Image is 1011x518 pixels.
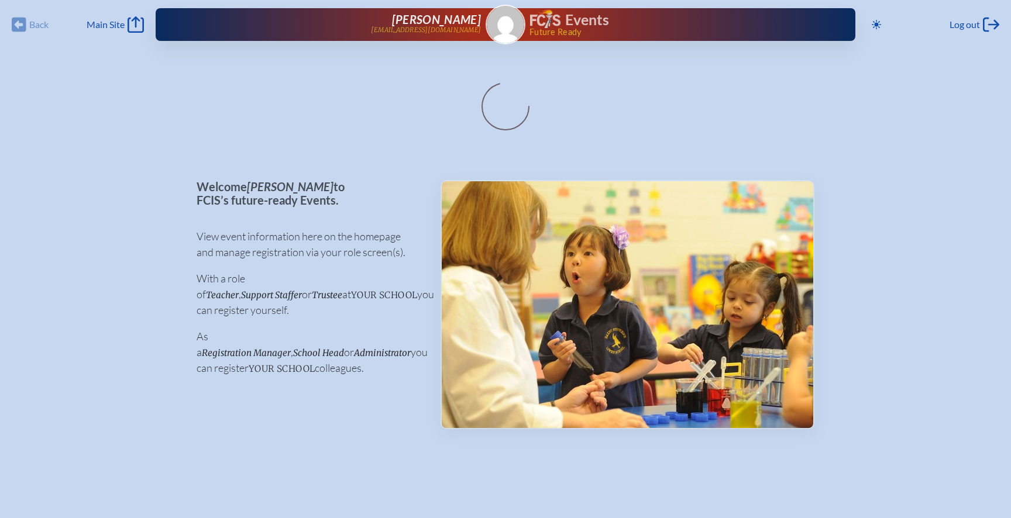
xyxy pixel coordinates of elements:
p: View event information here on the homepage and manage registration via your role screen(s). [197,229,422,260]
span: Registration Manager [202,347,291,358]
img: Events [442,181,813,428]
span: Future Ready [529,28,818,36]
span: Administrator [354,347,411,358]
span: Trustee [312,289,342,301]
div: FCIS Events — Future ready [530,9,818,36]
span: Log out [950,19,980,30]
p: With a role of , or at you can register yourself. [197,271,422,318]
span: your school [351,289,417,301]
a: Gravatar [486,5,525,44]
img: Gravatar [487,6,524,43]
span: Main Site [87,19,125,30]
span: [PERSON_NAME] [247,179,333,194]
p: As a , or you can register colleagues. [197,329,422,376]
span: School Head [293,347,344,358]
span: Support Staffer [241,289,302,301]
a: [PERSON_NAME][EMAIL_ADDRESS][DOMAIN_NAME] [193,13,481,36]
span: your school [249,363,315,374]
span: Teacher [206,289,239,301]
a: Main Site [87,16,144,33]
p: Welcome to FCIS’s future-ready Events. [197,180,422,206]
span: [PERSON_NAME] [392,12,481,26]
p: [EMAIL_ADDRESS][DOMAIN_NAME] [371,26,481,34]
